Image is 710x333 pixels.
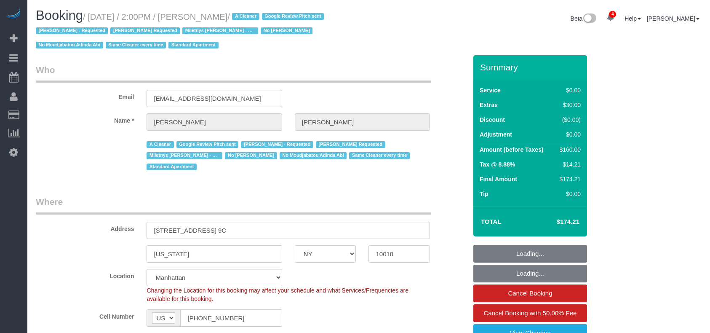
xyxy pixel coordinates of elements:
div: $160.00 [556,145,581,154]
input: Cell Number [180,309,282,327]
span: Standard Apartment [168,42,219,48]
h4: $174.21 [531,218,579,226]
span: [PERSON_NAME] - Requested [36,27,108,34]
span: Changing the Location for this booking may affect your schedule and what Services/Frequencies are... [147,287,408,302]
div: $30.00 [556,101,581,109]
a: Help [625,15,641,22]
a: Cancel Booking with 50.00% Fee [473,304,587,322]
span: No [PERSON_NAME] [225,152,277,159]
label: Tip [480,190,488,198]
div: ($0.00) [556,115,581,124]
label: Discount [480,115,505,124]
span: A Cleaner [232,13,259,20]
label: Address [29,222,140,233]
span: Miletnys [PERSON_NAME] - Requested [147,152,222,159]
label: Name * [29,113,140,125]
input: Last Name [295,113,430,131]
label: Email [29,90,140,101]
span: No Moudjabatou Adinda Abi [280,152,347,159]
a: Beta [571,15,597,22]
span: Same Cleaner every time [106,42,166,48]
label: Service [480,86,501,94]
div: $14.21 [556,160,581,169]
span: Cancel Booking with 50.00% Fee [484,309,577,317]
span: 4 [609,11,616,18]
label: Location [29,269,140,280]
div: $0.00 [556,130,581,139]
span: Same Cleaner every time [349,152,409,159]
h3: Summary [480,62,583,72]
legend: Who [36,64,431,83]
input: Email [147,90,282,107]
span: Booking [36,8,83,23]
input: Zip Code [368,245,430,263]
label: Adjustment [480,130,512,139]
span: Miletnys [PERSON_NAME] - Requested [182,27,258,34]
a: 4 [602,8,619,27]
div: $0.00 [556,86,581,94]
img: Automaid Logo [5,8,22,20]
span: No [PERSON_NAME] [261,27,312,34]
small: / [DATE] / 2:00PM / [PERSON_NAME] [36,12,326,50]
img: New interface [582,13,596,24]
label: Tax @ 8.88% [480,160,515,169]
span: [PERSON_NAME] Requested [110,27,180,34]
label: Amount (before Taxes) [480,145,543,154]
label: Cell Number [29,309,140,321]
label: Extras [480,101,498,109]
span: Google Review Pitch sent [262,13,324,20]
span: / [36,12,326,50]
label: Final Amount [480,175,517,183]
div: $0.00 [556,190,581,198]
span: A Cleaner [147,141,173,148]
span: [PERSON_NAME] - Requested [241,141,313,148]
legend: Where [36,196,431,215]
span: Standard Apartment [147,164,197,170]
input: City [147,245,282,263]
span: Google Review Pitch sent [176,141,239,148]
div: $174.21 [556,175,581,183]
input: First Name [147,113,282,131]
a: Cancel Booking [473,285,587,302]
a: [PERSON_NAME] [647,15,699,22]
span: No Moudjabatou Adinda Abi [36,42,103,48]
strong: Total [481,218,502,225]
span: [PERSON_NAME] Requested [316,141,385,148]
